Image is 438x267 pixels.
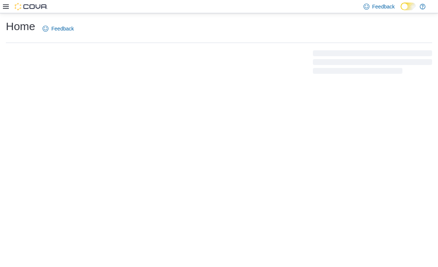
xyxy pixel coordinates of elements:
[15,3,48,10] img: Cova
[51,25,74,32] span: Feedback
[372,3,395,10] span: Feedback
[40,21,77,36] a: Feedback
[313,52,432,75] span: Loading
[6,19,35,34] h1: Home
[401,3,416,10] input: Dark Mode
